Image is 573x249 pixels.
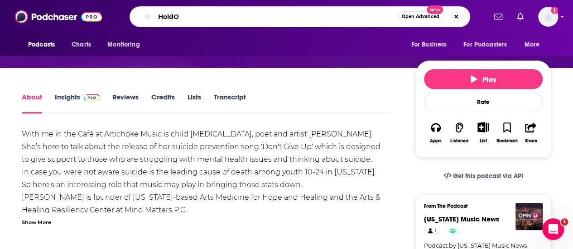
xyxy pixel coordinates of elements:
[424,227,440,234] a: 1
[496,138,518,144] div: Bookmark
[495,116,519,149] button: Bookmark
[28,38,55,51] span: Podcasts
[398,11,443,22] button: Open AdvancedNew
[427,5,443,14] span: New
[448,116,471,149] button: Listened
[55,93,100,113] a: InsightsPodchaser Pro
[518,36,551,53] button: open menu
[22,128,389,229] div: With me in the Café at Artichoke Music is child [MEDICAL_DATA], poet and artist [PERSON_NAME]. Sh...
[112,93,139,113] a: Reviews
[519,116,543,149] button: Share
[107,38,140,51] span: Monitoring
[538,7,558,27] img: User Profile
[474,122,492,132] button: Show More Button
[15,8,102,25] img: Podchaser - Follow, Share and Rate Podcasts
[436,165,530,187] a: Get this podcast via API
[538,7,558,27] button: Show profile menu
[463,38,507,51] span: For Podcasters
[491,9,506,24] a: Show notifications dropdown
[430,138,442,144] div: Apps
[424,215,499,223] span: [US_STATE] Music News
[188,93,201,113] a: Lists
[453,172,523,180] span: Get this podcast via API
[424,69,543,89] button: Play
[515,203,543,230] img: Oregon Music News
[424,93,543,111] div: Rate
[424,215,499,223] a: Oregon Music News
[525,38,540,51] span: More
[472,116,495,149] div: Show More ButtonList
[404,36,458,53] button: open menu
[513,9,527,24] a: Show notifications dropdown
[411,38,447,51] span: For Business
[402,14,439,19] span: Open Advanced
[551,7,558,14] svg: Add a profile image
[154,9,398,24] input: Search podcasts, credits, & more...
[542,218,564,240] iframe: Intercom live chat
[22,36,67,53] button: open menu
[66,36,96,53] a: Charts
[480,138,487,144] div: List
[450,138,469,144] div: Listened
[72,38,91,51] span: Charts
[525,138,537,144] div: Share
[434,226,436,235] span: 1
[561,218,568,226] span: 1
[424,203,535,209] h3: From The Podcast
[101,36,151,53] button: open menu
[457,36,520,53] button: open menu
[151,93,175,113] a: Credits
[130,6,470,27] div: Search podcasts, credits, & more...
[538,7,558,27] span: Logged in as LBraverman
[214,93,246,113] a: Transcript
[471,75,496,84] span: Play
[22,93,42,113] a: About
[84,94,100,101] img: Podchaser Pro
[424,116,448,149] button: Apps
